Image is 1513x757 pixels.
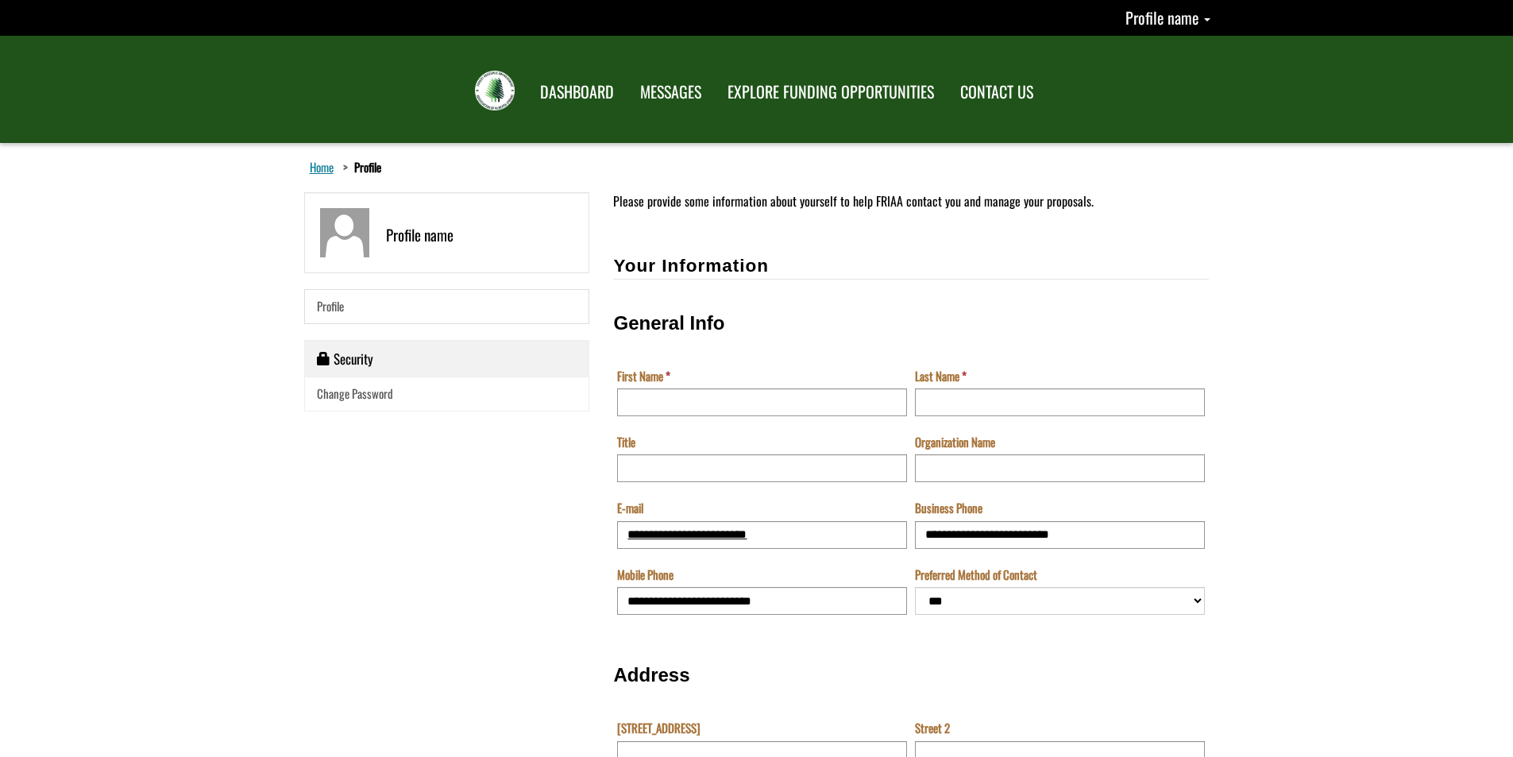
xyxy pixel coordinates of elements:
[317,297,344,315] span: Profile
[617,434,635,450] label: Title
[304,289,590,323] a: Profile
[617,500,643,516] label: E-mail
[915,388,1205,416] input: Last Name
[948,72,1045,112] a: CONTACT US
[613,296,1209,633] fieldset: General Info
[915,500,982,516] label: Business Phone
[617,720,701,736] label: [STREET_ADDRESS]
[613,665,1209,686] h3: Address
[307,156,337,177] a: Home
[716,72,946,112] a: EXPLORE FUNDING OPPORTUNITIES
[617,388,907,416] input: First Name
[613,256,769,276] span: Your Information
[1125,6,1210,29] a: Profile name
[617,566,674,583] label: Mobile Phone
[339,159,381,176] li: Profile
[915,368,967,384] label: Last Name
[628,72,713,112] a: MESSAGES
[613,192,1209,210] p: Please provide some information about yourself to help FRIAA contact you and manage your proposals.
[915,720,950,736] label: Street 2
[334,349,373,369] span: Security
[617,368,670,384] label: First Name
[305,377,589,410] a: Change Password
[369,208,454,257] div: Profile name
[915,434,995,450] label: Organization Name
[915,566,1037,583] label: Preferred Method of Contact
[317,384,393,402] span: Change Password
[526,68,1045,112] nav: Main Navigation
[613,313,1209,334] h3: General Info
[1125,6,1198,29] span: Profile name
[528,72,626,112] a: DASHBOARD
[475,71,515,110] img: FRIAA Submissions Portal
[320,208,369,257] img: Profile name graphic/image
